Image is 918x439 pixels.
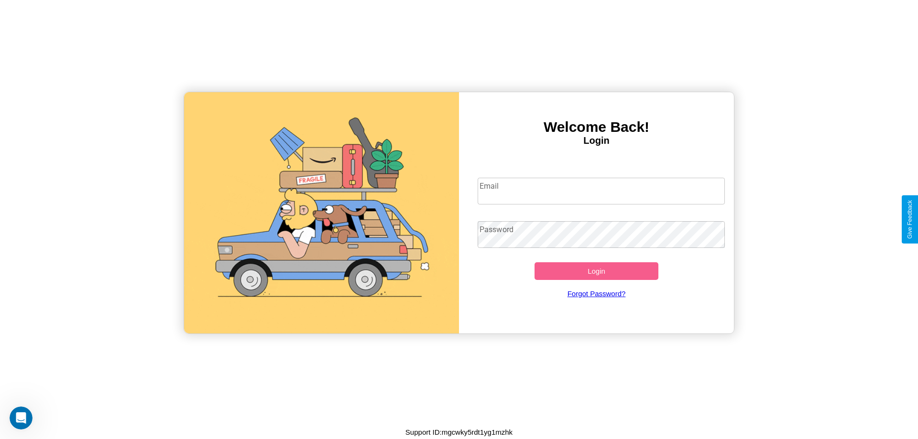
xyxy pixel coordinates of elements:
[405,426,513,439] p: Support ID: mgcwky5rdt1yg1mzhk
[473,280,721,307] a: Forgot Password?
[10,407,33,429] iframe: Intercom live chat
[907,200,913,239] div: Give Feedback
[535,262,658,280] button: Login
[459,119,734,135] h3: Welcome Back!
[184,92,459,333] img: gif
[459,135,734,146] h4: Login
